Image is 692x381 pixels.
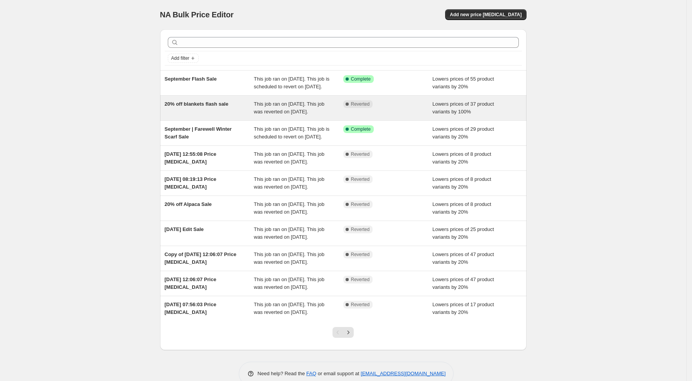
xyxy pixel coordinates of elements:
[432,201,491,215] span: Lowers prices of 8 product variants by 20%
[351,302,370,308] span: Reverted
[165,101,228,107] span: 20% off blankets flash sale
[316,371,361,376] span: or email support at
[432,126,494,140] span: Lowers prices of 29 product variants by 20%
[351,126,371,132] span: Complete
[432,101,494,115] span: Lowers prices of 37 product variants by 100%
[450,12,522,18] span: Add new price [MEDICAL_DATA]
[432,176,491,190] span: Lowers prices of 8 product variants by 20%
[445,9,526,20] button: Add new price [MEDICAL_DATA]
[165,151,216,165] span: [DATE] 12:55:08 Price [MEDICAL_DATA]
[351,251,370,258] span: Reverted
[351,226,370,233] span: Reverted
[165,201,212,207] span: 20% off Alpaca Sale
[165,302,216,315] span: [DATE] 07:56:03 Price [MEDICAL_DATA]
[254,176,324,190] span: This job ran on [DATE]. This job was reverted on [DATE].
[254,201,324,215] span: This job ran on [DATE]. This job was reverted on [DATE].
[254,76,329,89] span: This job ran on [DATE]. This job is scheduled to revert on [DATE].
[165,226,204,232] span: [DATE] Edit Sale
[254,276,324,290] span: This job ran on [DATE]. This job was reverted on [DATE].
[165,251,236,265] span: Copy of [DATE] 12:06:07 Price [MEDICAL_DATA]
[432,302,494,315] span: Lowers prices of 17 product variants by 20%
[351,176,370,182] span: Reverted
[351,276,370,283] span: Reverted
[343,327,354,338] button: Next
[160,10,234,19] span: NA Bulk Price Editor
[432,226,494,240] span: Lowers prices of 25 product variants by 20%
[254,126,329,140] span: This job ran on [DATE]. This job is scheduled to revert on [DATE].
[254,251,324,265] span: This job ran on [DATE]. This job was reverted on [DATE].
[351,101,370,107] span: Reverted
[351,151,370,157] span: Reverted
[351,76,371,82] span: Complete
[432,276,494,290] span: Lowers prices of 47 product variants by 20%
[432,76,494,89] span: Lowers prices of 55 product variants by 20%
[254,151,324,165] span: This job ran on [DATE]. This job was reverted on [DATE].
[165,76,217,82] span: September Flash Sale
[254,302,324,315] span: This job ran on [DATE]. This job was reverted on [DATE].
[432,251,494,265] span: Lowers prices of 47 product variants by 20%
[361,371,446,376] a: [EMAIL_ADDRESS][DOMAIN_NAME]
[254,226,324,240] span: This job ran on [DATE]. This job was reverted on [DATE].
[165,126,232,140] span: September | Farewell Winter Scarf Sale
[332,327,354,338] nav: Pagination
[306,371,316,376] a: FAQ
[258,371,307,376] span: Need help? Read the
[432,151,491,165] span: Lowers prices of 8 product variants by 20%
[165,176,216,190] span: [DATE] 08:19:13 Price [MEDICAL_DATA]
[351,201,370,207] span: Reverted
[254,101,324,115] span: This job ran on [DATE]. This job was reverted on [DATE].
[171,55,189,61] span: Add filter
[165,276,216,290] span: [DATE] 12:06:07 Price [MEDICAL_DATA]
[168,54,199,63] button: Add filter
